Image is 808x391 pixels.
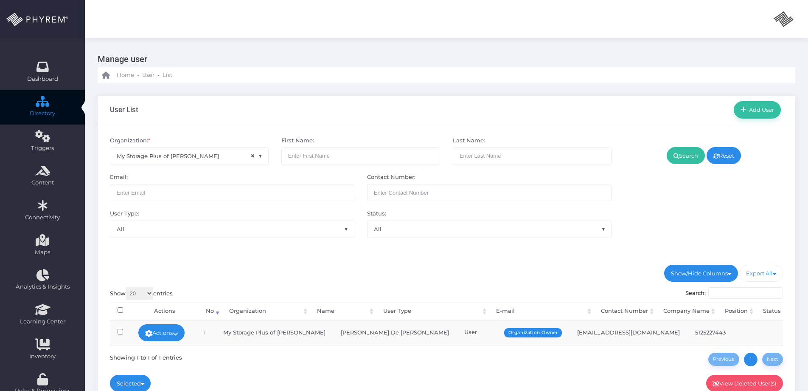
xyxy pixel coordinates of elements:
[281,136,314,145] label: First Name:
[667,147,705,164] a: Search
[453,147,612,164] input: Enter Last Name
[367,184,612,201] input: Maximum of 10 digits required
[687,320,750,345] td: 5125227443
[250,151,255,161] span: ×
[6,352,79,361] span: Inventory
[110,351,182,362] div: Showing 1 to 1 of 1 entries
[126,287,153,300] select: Showentries
[656,302,717,320] th: Company Name: activate to sort column ascending
[198,302,222,320] th: No: activate to sort column ascending
[6,283,79,291] span: Analytics & Insights
[222,302,309,320] th: Organization: activate to sort column ascending
[333,320,457,345] td: [PERSON_NAME] De [PERSON_NAME]
[309,302,376,320] th: Name: activate to sort column ascending
[504,328,562,337] span: Organization Owner
[110,184,354,201] input: Enter Email
[367,221,612,238] span: All
[136,71,140,79] li: -
[117,71,134,79] span: Home
[367,210,386,218] label: Status:
[6,109,79,118] span: Directory
[110,173,128,181] label: Email:
[717,302,755,320] th: Position: activate to sort column ascending
[110,105,138,114] h3: User List
[156,71,161,79] li: -
[593,302,656,320] th: Contact Number: activate to sort column ascending
[102,67,134,83] a: Home
[27,75,58,83] span: Dashboard
[163,71,172,79] span: List
[110,210,139,218] label: User Type:
[740,265,783,282] a: Export All
[281,147,440,164] input: Enter First Name
[110,221,354,237] span: All
[110,148,268,164] span: My Storage Plus of [PERSON_NAME]
[6,144,79,153] span: Triggers
[138,324,185,341] a: Actions
[6,178,79,187] span: Content
[98,51,789,67] h3: Manage user
[744,353,757,366] a: 1
[453,136,485,145] label: Last Name:
[216,320,333,345] td: My Storage Plus of [PERSON_NAME]
[368,221,611,237] span: All
[707,147,741,164] a: Reset
[6,213,79,222] span: Connectivity
[142,67,154,83] a: User
[570,320,687,345] td: [EMAIL_ADDRESS][DOMAIN_NAME]
[685,287,783,299] label: Search:
[142,71,154,79] span: User
[367,173,415,181] label: Contact Number:
[110,287,173,300] label: Show entries
[192,320,216,345] td: 1
[376,302,488,320] th: User Type: activate to sort column ascending
[746,106,774,113] span: Add User
[755,302,794,320] th: Status: activate to sort column ascending
[110,221,354,238] span: All
[734,101,781,118] a: Add User
[131,302,199,320] th: Actions
[664,265,738,282] a: Show/Hide Columns
[110,136,150,145] label: Organization:
[488,302,593,320] th: E-mail: activate to sort column ascending
[163,67,172,83] a: List
[35,248,50,257] span: Maps
[708,287,783,299] input: Search:
[464,328,562,337] div: User
[6,317,79,326] span: Learning Center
